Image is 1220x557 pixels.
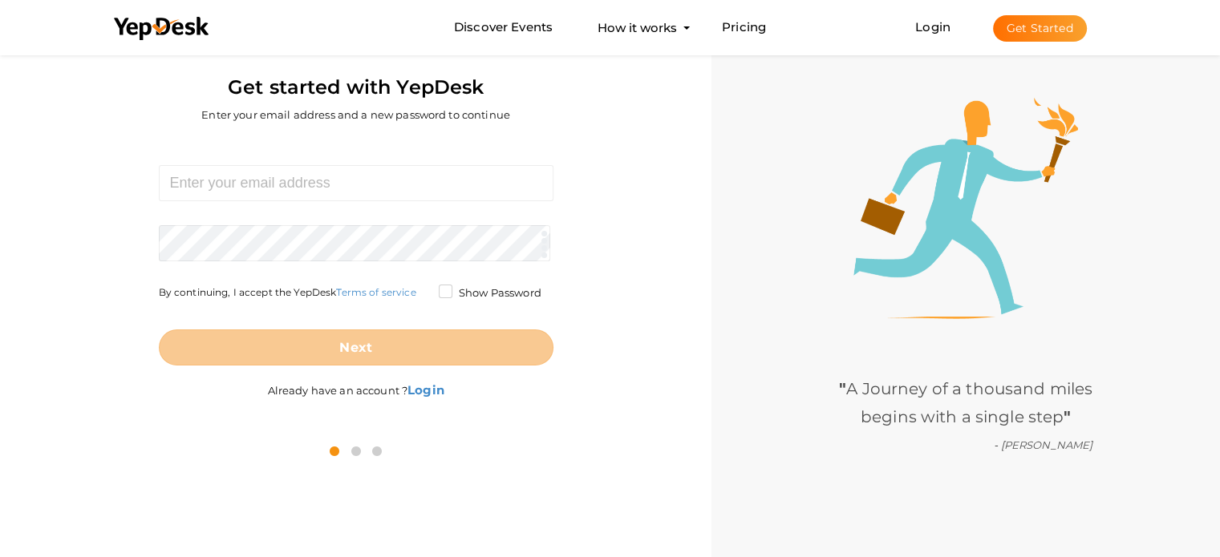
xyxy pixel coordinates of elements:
[839,379,1092,426] span: A Journey of a thousand miles begins with a single step
[853,98,1078,319] img: step1-illustration.png
[268,365,444,398] label: Already have an account ?
[159,285,416,299] label: By continuing, I accept the YepDesk
[201,107,510,123] label: Enter your email address and a new password to continue
[407,382,444,398] b: Login
[336,286,415,298] a: Terms of service
[839,379,846,398] b: "
[593,13,682,42] button: How it works
[722,13,766,42] a: Pricing
[994,438,1092,451] i: - [PERSON_NAME]
[915,19,950,34] a: Login
[993,15,1087,42] button: Get Started
[454,13,553,42] a: Discover Events
[159,329,553,365] button: Next
[159,165,553,201] input: Enter your email address
[1064,407,1071,426] b: "
[228,72,484,103] label: Get started with YepDesk
[439,285,541,301] label: Show Password
[339,340,372,355] b: Next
